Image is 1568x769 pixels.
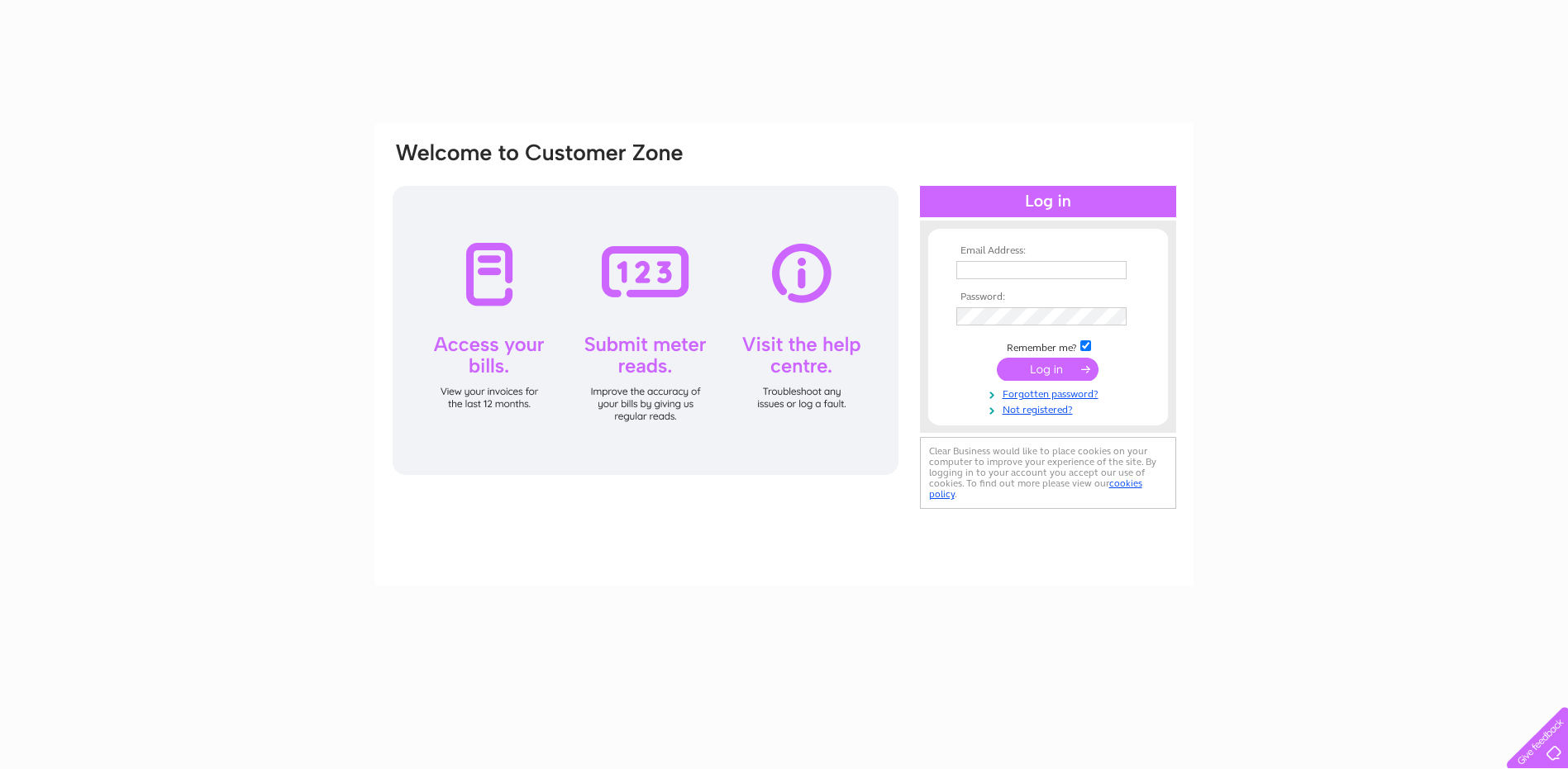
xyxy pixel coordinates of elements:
[956,401,1144,416] a: Not registered?
[920,437,1176,509] div: Clear Business would like to place cookies on your computer to improve your experience of the sit...
[952,338,1144,354] td: Remember me?
[997,358,1099,381] input: Submit
[956,385,1144,401] a: Forgotten password?
[952,292,1144,303] th: Password:
[952,245,1144,257] th: Email Address:
[929,477,1142,500] a: cookies policy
